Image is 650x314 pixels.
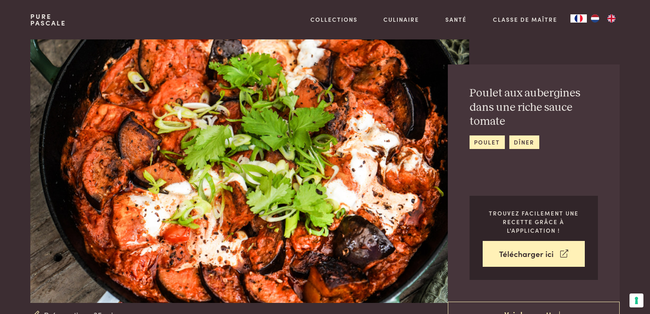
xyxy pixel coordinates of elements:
a: FR [570,14,587,23]
a: Classe de maître [493,15,557,24]
button: Vos préférences en matière de consentement pour les technologies de suivi [629,293,643,307]
p: Trouvez facilement une recette grâce à l'application ! [483,209,585,234]
a: poulet [470,135,505,149]
img: Poulet aux aubergines dans une riche sauce tomate [30,39,469,303]
aside: Language selected: Français [570,14,620,23]
a: EN [603,14,620,23]
a: Culinaire [383,15,419,24]
a: PurePascale [30,13,66,26]
a: Santé [445,15,467,24]
a: dîner [509,135,539,149]
div: Language [570,14,587,23]
a: NL [587,14,603,23]
h2: Poulet aux aubergines dans une riche sauce tomate [470,86,598,129]
a: Collections [310,15,358,24]
ul: Language list [587,14,620,23]
a: Télécharger ici [483,241,585,267]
